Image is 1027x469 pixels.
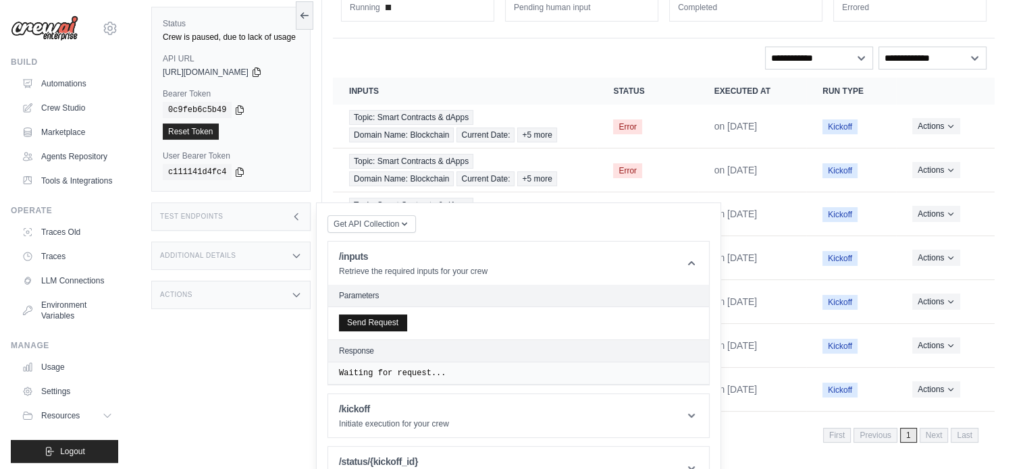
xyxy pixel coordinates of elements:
[16,405,118,426] button: Resources
[163,53,299,64] label: API URL
[822,119,858,134] span: Kickoff
[349,154,581,186] a: View execution details for Topic
[912,250,960,266] button: Actions for execution
[912,381,960,397] button: Actions for execution
[333,78,995,451] section: Crew executions table
[163,164,232,180] code: c111141d4fc4
[714,121,758,132] time: September 15, 2025 at 09:36 IST
[16,356,118,378] a: Usage
[822,163,858,178] span: Kickoff
[11,340,118,351] div: Manage
[912,206,960,222] button: Actions for execution
[514,2,650,13] dt: Pending human input
[11,57,118,67] div: Build
[16,381,118,402] a: Settings
[912,337,960,354] button: Actions for execution
[334,219,399,229] span: Get API Collection
[16,270,118,292] a: LLM Connections
[822,295,858,310] span: Kickoff
[823,428,851,443] span: First
[163,67,248,78] span: [URL][DOMAIN_NAME]
[11,205,118,216] div: Operate
[613,119,642,134] span: Error
[678,2,814,13] dt: Completed
[163,123,219,140] a: Reset Token
[16,73,118,94] a: Automations
[160,213,223,221] h3: Test Endpoints
[349,154,473,169] span: Topic: Smart Contracts & dApps
[951,428,978,443] span: Last
[160,291,192,299] h3: Actions
[11,440,118,463] button: Logout
[517,171,556,186] span: +5 more
[517,128,556,142] span: +5 more
[163,102,232,118] code: 0c9feb6c5b49
[349,198,581,230] a: View execution details for Topic
[912,118,960,134] button: Actions for execution
[912,162,960,178] button: Actions for execution
[613,163,642,178] span: Error
[842,2,978,13] dt: Errored
[339,455,531,468] h1: /status/{kickoff_id}
[349,110,581,142] a: View execution details for Topic
[163,18,299,29] label: Status
[163,88,299,99] label: Bearer Token
[822,383,858,397] span: Kickoff
[11,16,78,41] img: Logo
[16,221,118,243] a: Traces Old
[912,294,960,310] button: Actions for execution
[822,251,858,266] span: Kickoff
[456,171,515,186] span: Current Date:
[339,402,449,416] h1: /kickoff
[959,404,1027,469] iframe: Chat Widget
[339,418,449,429] p: Initiate execution for your crew
[339,290,698,301] h2: Parameters
[16,294,118,327] a: Environment Variables
[16,146,118,167] a: Agents Repository
[60,446,85,457] span: Logout
[41,410,80,421] span: Resources
[823,428,978,443] nav: Pagination
[349,110,473,125] span: Topic: Smart Contracts & dApps
[163,150,299,161] label: User Bearer Token
[900,428,917,443] span: 1
[16,121,118,143] a: Marketplace
[350,2,380,13] span: Running
[822,339,858,354] span: Kickoff
[349,171,454,186] span: Domain Name: Blockchain
[822,207,858,222] span: Kickoff
[16,97,118,119] a: Crew Studio
[327,215,416,233] button: Get API Collection
[714,340,758,351] time: September 12, 2025 at 18:30 IST
[333,78,597,105] th: Inputs
[160,252,236,260] h3: Additional Details
[714,165,758,175] time: September 14, 2025 at 12:01 IST
[853,428,897,443] span: Previous
[920,428,949,443] span: Next
[714,209,758,219] time: September 13, 2025 at 17:03 IST
[714,252,758,263] time: September 13, 2025 at 10:26 IST
[456,128,515,142] span: Current Date:
[597,78,697,105] th: Status
[339,250,488,263] h1: /inputs
[714,384,758,395] time: September 12, 2025 at 15:39 IST
[349,198,473,213] span: Topic: Smart Contracts & dApps
[16,246,118,267] a: Traces
[16,170,118,192] a: Tools & Integrations
[163,32,299,43] div: Crew is paused, due to lack of usage
[349,128,454,142] span: Domain Name: Blockchain
[714,296,758,307] time: September 13, 2025 at 09:57 IST
[339,266,488,277] p: Retrieve the required inputs for your crew
[339,346,374,356] h2: Response
[806,78,896,105] th: Run Type
[339,314,406,331] button: Send Request
[698,78,807,105] th: Executed at
[339,368,698,379] pre: Waiting for request...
